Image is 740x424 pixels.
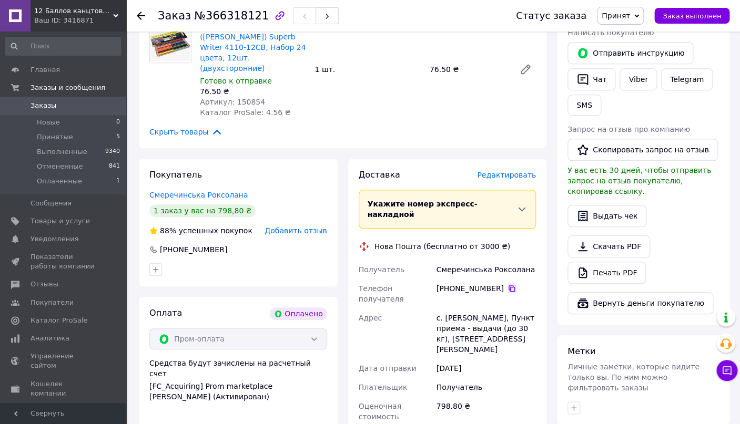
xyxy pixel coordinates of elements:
[567,292,713,314] button: Вернуть деньги покупателю
[37,177,82,186] span: Оплаченные
[149,358,327,402] div: Средства будут зачислены на расчетный счет
[663,12,721,20] span: Заказ выполнен
[5,37,121,56] input: Поиск
[567,262,646,284] a: Печать PDF
[434,378,538,397] div: Получатель
[160,226,176,235] span: 88%
[31,252,97,271] span: Показатели работы компании
[567,235,650,257] a: Скачать PDF
[567,139,718,161] button: Скопировать запрос на отзыв
[477,171,536,179] span: Редактировать
[359,170,400,180] span: Доставка
[194,9,269,22] span: №366318121
[200,22,306,73] a: Цветные [PERSON_NAME] ([PERSON_NAME]) Superb Writer 4110-12CB, Набор 24 цвета, 12шт. (двухсторонние)
[567,346,595,356] span: Метки
[31,65,60,75] span: Главная
[109,162,120,171] span: 841
[116,132,120,142] span: 5
[516,11,586,21] div: Статус заказа
[105,147,120,157] span: 9340
[567,95,601,116] button: SMS
[31,216,90,226] span: Товары и услуги
[37,132,73,142] span: Принятые
[661,68,713,90] a: Telegram
[31,379,97,398] span: Кошелек компании
[31,351,97,370] span: Управление сайтом
[34,6,113,16] span: 12 Баллов канцтовары оптом и в розницу
[515,59,536,80] a: Редактировать
[372,241,513,252] div: Нова Пошта (бесплатно от 3000 ₴)
[359,284,404,303] span: Телефон получателя
[359,314,382,322] span: Адрес
[31,334,69,343] span: Аналитика
[359,383,408,391] span: Плательщик
[31,83,105,92] span: Заказы и сообщения
[359,364,417,373] span: Дата отправки
[149,126,222,138] span: Скрыть товары
[567,42,693,64] button: Отправить инструкцию
[200,77,272,85] span: Готово к отправке
[149,308,182,318] span: Оплата
[359,402,401,421] span: Оценочная стоимость
[37,147,87,157] span: Выполненные
[567,68,615,90] button: Чат
[116,118,120,127] span: 0
[149,225,252,236] div: успешных покупок
[310,62,425,77] div: 1 шт.
[37,118,60,127] span: Новые
[158,9,191,22] span: Заказ
[137,11,145,21] div: Вернуться назад
[567,28,654,37] span: Написать покупателю
[434,359,538,378] div: [DATE]
[270,307,327,320] div: Оплачено
[567,166,711,195] span: У вас есть 30 дней, чтобы отправить запрос на отзыв покупателю, скопировав ссылку.
[716,360,737,381] button: Чат с покупателем
[567,363,700,392] span: Личные заметки, которые видите только вы. По ним можно фильтровать заказы
[159,244,228,255] div: [PHONE_NUMBER]
[200,108,290,117] span: Каталог ProSale: 4.56 ₴
[200,86,306,97] div: 76.50 ₴
[116,177,120,186] span: 1
[620,68,656,90] a: Viber
[149,381,327,402] div: [FC_Acquiring] Prom marketplace [PERSON_NAME] (Активирован)
[200,98,265,106] span: Артикул: 150854
[425,62,511,77] div: 76.50 ₴
[434,260,538,279] div: Смеречинська Роксолана
[434,308,538,359] div: с. [PERSON_NAME], Пункт приема - выдачи (до 30 кг), [STREET_ADDRESS][PERSON_NAME]
[31,316,87,325] span: Каталог ProSale
[31,199,72,208] span: Сообщения
[368,200,478,219] span: Укажите номер экспресс-накладной
[359,265,404,274] span: Получатель
[31,298,74,307] span: Покупатели
[437,283,536,294] div: [PHONE_NUMBER]
[149,191,248,199] a: Смеречинська Роксолана
[654,8,729,24] button: Заказ выполнен
[37,162,83,171] span: Отмененные
[567,125,690,133] span: Запрос на отзыв про компанию
[31,101,56,110] span: Заказы
[602,12,630,20] span: Принят
[149,204,256,217] div: 1 заказ у вас на 798,80 ₴
[265,226,327,235] span: Добавить отзыв
[567,205,646,227] button: Выдать чек
[149,170,202,180] span: Покупатель
[34,16,126,25] div: Ваш ID: 3416871
[150,22,191,63] img: Цветные карандаши MARCO (Марко) Superb Writer 4110-12CB, Набор 24 цвета, 12шт. (двухсторонние)
[31,280,58,289] span: Отзывы
[31,234,78,244] span: Уведомления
